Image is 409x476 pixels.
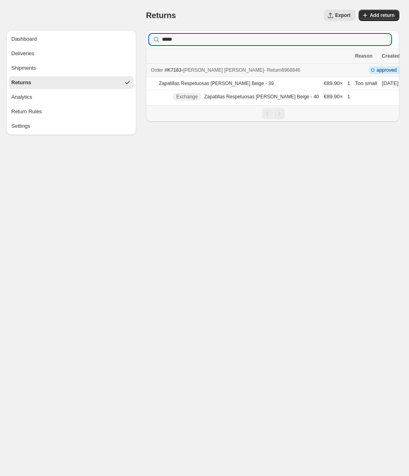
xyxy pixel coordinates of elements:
div: Returns [11,79,31,87]
button: Return Rules [9,105,134,118]
p: Zapatillas Respetuosas [PERSON_NAME] Beige - 40 [204,94,319,100]
span: Order [151,67,163,73]
span: €89.90 × 1 [324,80,350,86]
span: approved [377,67,397,73]
time: Saturday, September 20, 2025 at 11:44:30 AM [382,80,399,86]
div: Dashboard [11,35,37,43]
div: Return Rules [11,108,42,116]
span: Created [382,53,400,59]
span: [PERSON_NAME] [PERSON_NAME] [183,67,264,73]
td: Too small [353,77,380,90]
span: Add return [370,12,394,19]
span: #K7163 [164,67,181,73]
nav: Pagination [146,105,399,122]
button: Shipments [9,62,134,75]
button: Settings [9,120,134,133]
span: Returns [146,11,176,20]
p: Zapatillas Respetuosas [PERSON_NAME] Beige - 39 [159,80,274,87]
button: Export [324,10,355,21]
span: Exchange [176,94,197,100]
button: Add return [359,10,399,21]
span: €89.90 × 1 [324,94,350,100]
span: - Return 8968846 [264,67,300,73]
div: Settings [11,122,30,130]
span: Export [335,12,351,19]
button: Deliveries [9,47,134,60]
div: Deliveries [11,50,34,58]
button: Returns [9,76,134,89]
span: Reason [355,53,372,59]
button: Dashboard [9,33,134,46]
button: Analytics [9,91,134,104]
div: Shipments [11,64,36,72]
div: Analytics [11,93,32,101]
div: - [151,66,350,74]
